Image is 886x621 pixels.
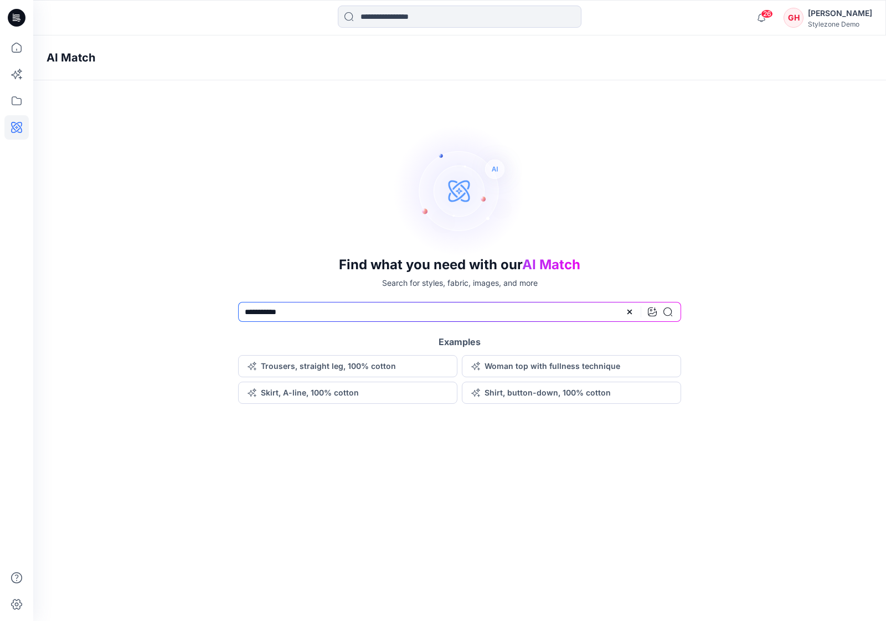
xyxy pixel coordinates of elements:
[784,8,803,28] div: GH
[808,20,872,28] div: Stylezone Demo
[462,382,681,404] button: Shirt, button-down, 100% cotton
[238,355,457,377] button: Trousers, straight leg, 100% cotton
[47,51,95,64] h4: AI Match
[382,277,538,289] p: Search for styles, fabric, images, and more
[761,9,773,18] span: 26
[808,7,872,20] div: [PERSON_NAME]
[522,256,580,273] span: AI Match
[339,257,580,273] h3: Find what you need with our
[393,124,526,257] img: AI Search
[238,382,457,404] button: Skirt, A-line, 100% cotton
[439,335,481,348] h5: Examples
[462,355,681,377] button: Woman top with fullness technique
